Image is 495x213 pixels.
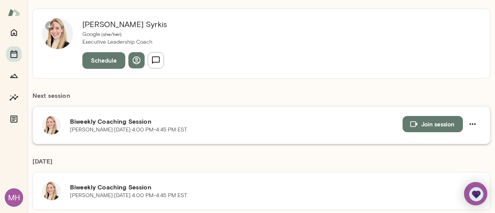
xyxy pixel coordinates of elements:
[82,52,125,68] button: Schedule
[82,18,167,31] h6: [PERSON_NAME] Syrkis
[6,90,22,105] button: Insights
[42,18,73,49] img: Anna Syrkis
[100,31,121,37] span: ( she/her )
[32,157,490,172] h6: [DATE]
[148,52,164,68] button: Send message
[128,52,145,68] button: View profile
[6,111,22,127] button: Documents
[8,5,20,20] img: Mento
[82,31,167,38] p: Google
[6,46,22,62] button: Sessions
[82,38,167,46] p: Executive Leadership Coach
[6,25,22,40] button: Home
[70,192,187,199] p: [PERSON_NAME] · [DATE] · 4:00 PM-4:45 PM EST
[70,117,403,126] h6: Biweekly Coaching Session
[6,68,22,83] button: Growth Plan
[32,91,490,106] h6: Next session
[5,188,23,207] div: MH
[70,182,464,192] h6: Biweekly Coaching Session
[70,126,187,134] p: [PERSON_NAME] · [DATE] · 4:00 PM-4:45 PM EST
[403,116,463,132] button: Join session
